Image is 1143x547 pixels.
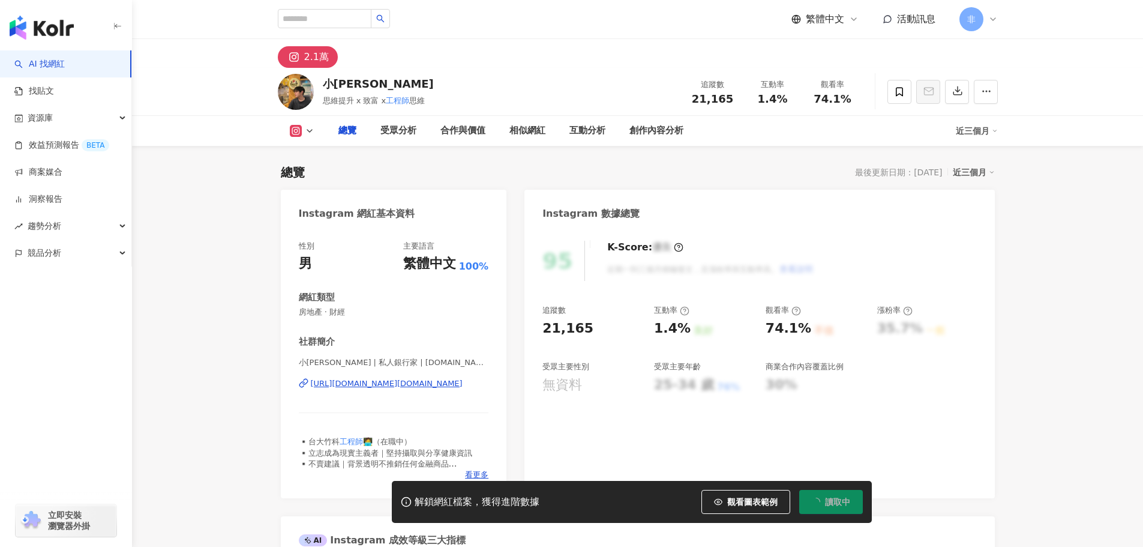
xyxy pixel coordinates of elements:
a: 找貼文 [14,85,54,97]
div: 21,165 [542,319,593,338]
div: 小[PERSON_NAME] [323,76,434,91]
div: 總覽 [338,124,356,138]
span: 觀看圖表範例 [727,497,778,507]
span: 21,165 [692,92,733,105]
span: 讀取中 [825,497,850,507]
div: 1.4% [654,319,691,338]
a: 商案媒合 [14,166,62,178]
span: 資源庫 [28,104,53,131]
span: 100% [459,260,488,273]
div: 網紅類型 [299,291,335,304]
div: 追蹤數 [690,79,736,91]
div: 近三個月 [953,165,995,180]
span: 小[PERSON_NAME] | 私人銀行家 | [DOMAIN_NAME] [299,357,489,368]
div: 2.1萬 [304,49,329,65]
span: 思維 [409,96,425,105]
div: 受眾主要年齡 [654,361,701,372]
button: 觀看圖表範例 [701,490,790,514]
a: searchAI 找網紅 [14,58,65,70]
div: 追蹤數 [542,305,566,316]
span: 活動訊息 [897,13,935,25]
span: 趨勢分析 [28,213,61,240]
div: 男 [299,255,312,273]
span: 立即安裝 瀏覽器外掛 [48,510,90,531]
span: 1.4% [758,93,788,105]
div: 繁體中文 [403,255,456,273]
span: loading [812,498,820,506]
img: KOL Avatar [278,74,314,110]
div: 最後更新日期：[DATE] [855,168,942,177]
div: 互動率 [654,305,689,316]
div: 近三個月 [956,121,998,141]
span: 競品分析 [28,240,61,267]
a: [URL][DOMAIN_NAME][DOMAIN_NAME] [299,378,489,389]
div: K-Score : [607,241,683,254]
div: 商業合作內容覆蓋比例 [766,361,844,372]
span: 房地產 · 財經 [299,307,489,318]
div: 受眾分析 [380,124,416,138]
div: 漲粉率 [877,305,913,316]
div: Instagram 數據總覽 [542,207,640,220]
a: chrome extension立即安裝 瀏覽器外掛 [16,504,116,537]
div: Instagram 成效等級三大指標 [299,534,466,547]
div: AI [299,534,328,546]
div: 74.1% [766,319,811,338]
span: 非 [967,13,976,26]
div: 社群簡介 [299,336,335,348]
div: 解鎖網紅檔案，獲得進階數據 [415,496,539,509]
div: 創作內容分析 [629,124,683,138]
div: 相似網紅 [509,124,545,138]
a: 洞察報告 [14,193,62,205]
span: 繁體中文 [806,13,844,26]
div: 受眾主要性別 [542,361,589,372]
div: 觀看率 [810,79,856,91]
span: 思維提升 x 致富 x [323,96,386,105]
div: 性別 [299,241,314,252]
div: 觀看率 [766,305,801,316]
button: 讀取中 [799,490,863,514]
div: 主要語言 [403,241,434,252]
span: search [376,14,385,23]
span: rise [14,222,23,231]
img: chrome extension [19,511,43,530]
div: Instagram 網紅基本資料 [299,207,415,220]
div: 合作與價值 [440,124,485,138]
span: 🧑‍💻（在職中） ▪️立志成為現實主義者｜堅持攝取與分享健康資訊 ▪️不賣建議｜背景透明不推銷任何金融商品 ▪️專注量化分析與客製化資產配置 - 💰創業致富｜#破釜成周 🧠思維提升｜#周所寓言 ... [299,437,472,534]
span: 74.1% [814,93,851,105]
div: 互動分析 [569,124,605,138]
div: [URL][DOMAIN_NAME][DOMAIN_NAME] [311,378,463,389]
span: ▪️台大竹科 [299,437,340,446]
div: 無資料 [542,376,582,394]
mark: 工程師 [386,96,409,105]
img: logo [10,16,74,40]
div: 互動率 [750,79,796,91]
div: 總覽 [281,164,305,181]
span: 看更多 [465,470,488,480]
mark: 工程師 [340,437,363,446]
a: 效益預測報告BETA [14,139,109,151]
button: 2.1萬 [278,46,338,68]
